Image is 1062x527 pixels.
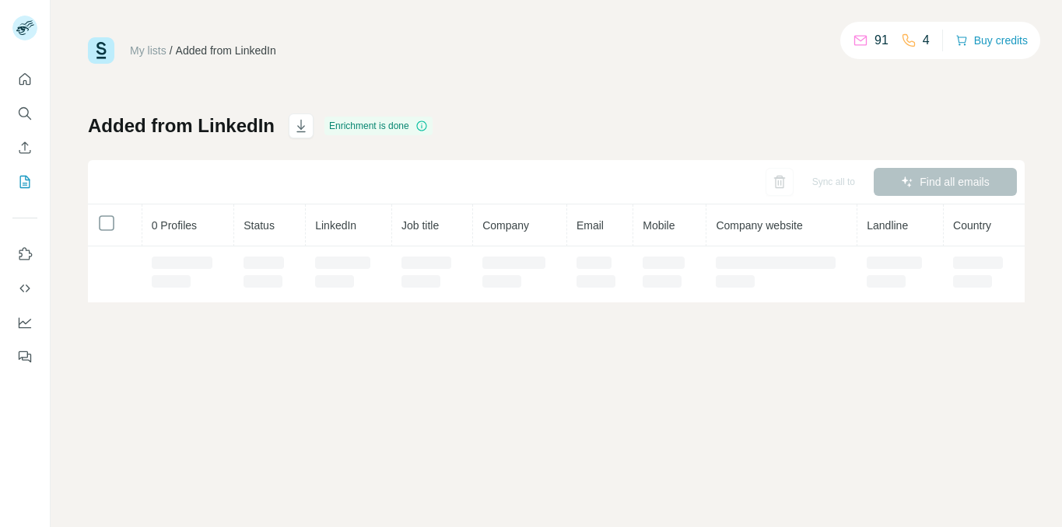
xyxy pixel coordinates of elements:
[12,99,37,127] button: Search
[955,30,1028,51] button: Buy credits
[716,219,802,232] span: Company website
[12,134,37,162] button: Enrich CSV
[867,219,908,232] span: Landline
[12,168,37,196] button: My lists
[953,219,991,232] span: Country
[12,240,37,268] button: Use Surfe on LinkedIn
[176,43,276,58] div: Added from LinkedIn
[874,31,889,50] p: 91
[12,274,37,302] button: Use Surfe API
[482,219,529,232] span: Company
[577,219,604,232] span: Email
[401,219,439,232] span: Job title
[152,219,197,232] span: 0 Profiles
[315,219,356,232] span: LinkedIn
[12,309,37,337] button: Dashboard
[170,43,173,58] li: /
[88,113,275,138] h1: Added from LinkedIn
[324,117,433,135] div: Enrichment is done
[88,37,114,64] img: Surfe Logo
[12,65,37,93] button: Quick start
[130,44,166,57] a: My lists
[643,219,675,232] span: Mobile
[923,31,930,50] p: 4
[244,219,275,232] span: Status
[12,343,37,371] button: Feedback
